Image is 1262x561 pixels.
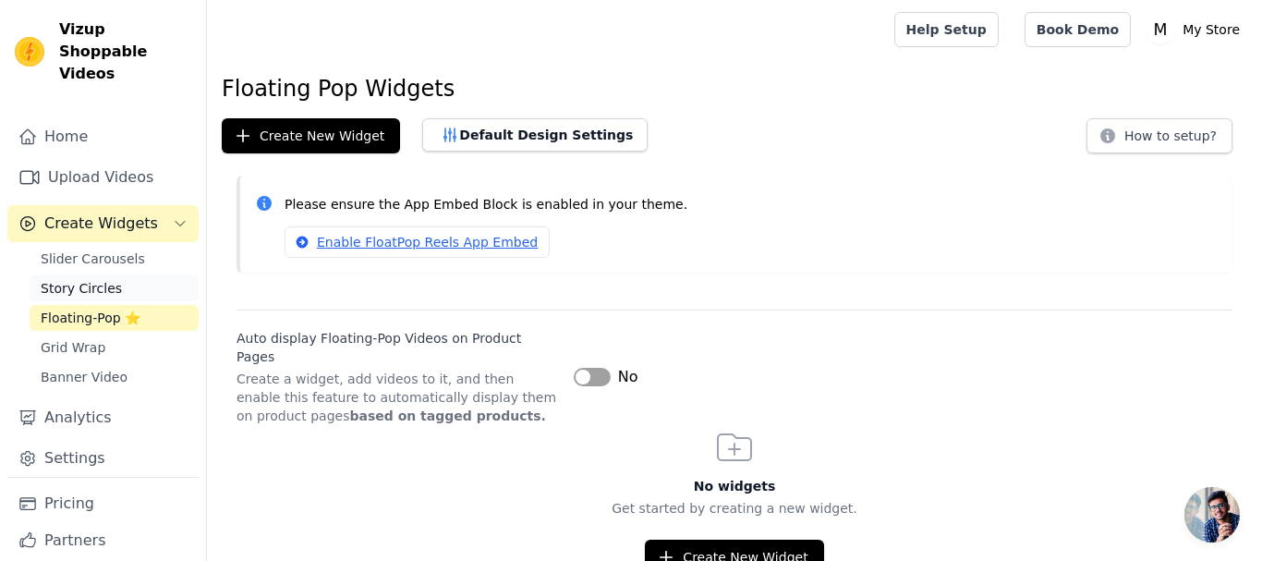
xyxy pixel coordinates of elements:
a: Slider Carousels [30,246,199,272]
div: Open chat [1184,487,1240,543]
span: Grid Wrap [41,338,105,357]
img: Vizup [15,37,44,67]
a: Analytics [7,399,199,436]
button: Create New Widget [222,118,400,153]
span: Banner Video [41,368,127,386]
text: M [1154,20,1168,39]
button: Create Widgets [7,205,199,242]
label: Auto display Floating-Pop Videos on Product Pages [237,329,559,366]
a: Upload Videos [7,159,199,196]
a: Partners [7,522,199,559]
h3: No widgets [207,477,1262,495]
a: Home [7,118,199,155]
span: Slider Carousels [41,250,145,268]
a: Settings [7,440,199,477]
a: Pricing [7,485,199,522]
span: Story Circles [41,279,122,298]
button: No [574,366,638,388]
button: M My Store [1146,13,1247,46]
button: Default Design Settings [422,118,648,152]
span: Floating-Pop ⭐ [41,309,140,327]
a: How to setup? [1086,131,1232,149]
p: Please ensure the App Embed Block is enabled in your theme. [285,194,1218,215]
p: Get started by creating a new widget. [207,499,1262,518]
p: My Store [1175,13,1247,46]
h1: Floating Pop Widgets [222,74,1247,104]
a: Book Demo [1025,12,1131,47]
a: Story Circles [30,275,199,301]
a: Floating-Pop ⭐ [30,305,199,331]
span: Vizup Shoppable Videos [59,18,191,85]
span: Create Widgets [44,213,158,235]
p: Create a widget, add videos to it, and then enable this feature to automatically display them on ... [237,370,559,425]
span: No [618,366,638,388]
a: Banner Video [30,364,199,390]
a: Grid Wrap [30,335,199,360]
button: How to setup? [1086,118,1232,153]
a: Enable FloatPop Reels App Embed [285,226,550,258]
a: Help Setup [894,12,999,47]
strong: based on tagged products. [349,409,545,423]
